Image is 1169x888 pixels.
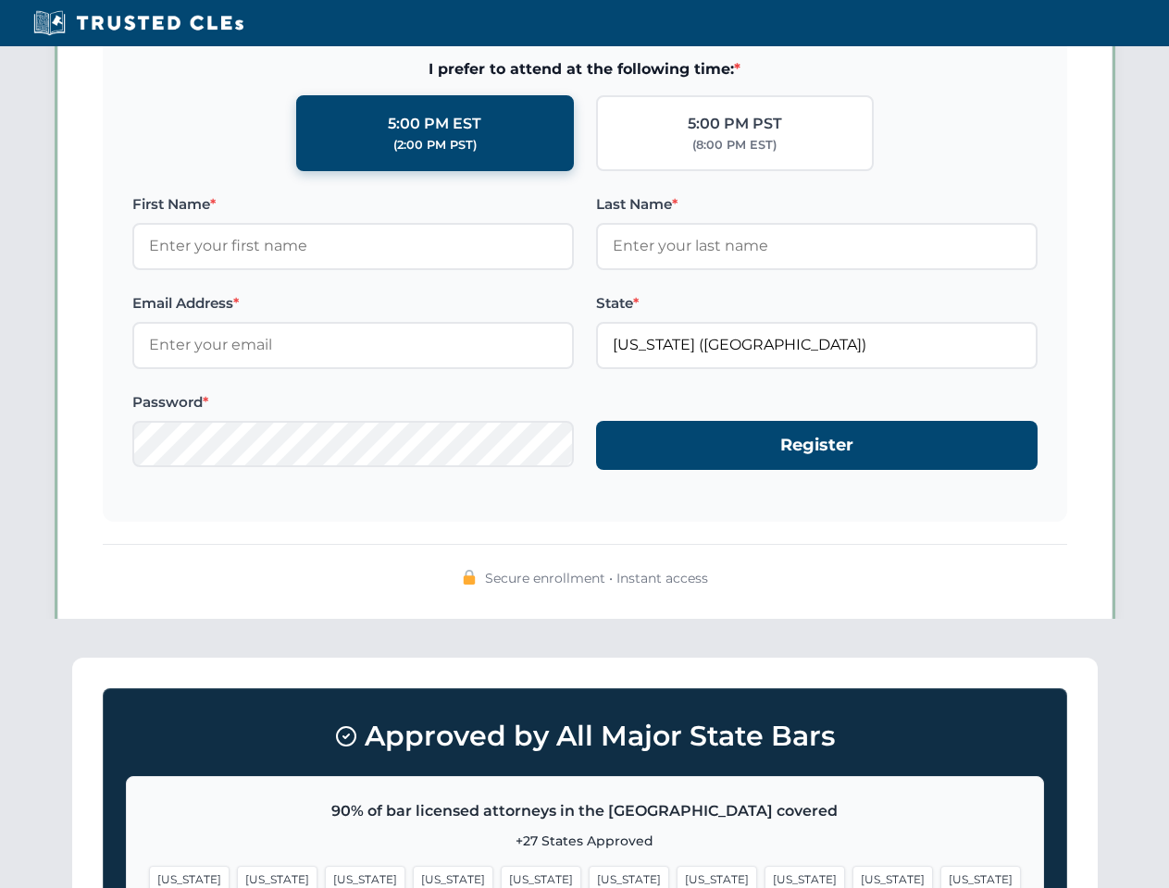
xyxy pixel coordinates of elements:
[126,711,1044,761] h3: Approved by All Major State Bars
[132,391,574,413] label: Password
[596,193,1038,216] label: Last Name
[596,421,1038,470] button: Register
[393,136,477,154] div: (2:00 PM PST)
[388,112,481,136] div: 5:00 PM EST
[596,322,1038,368] input: Florida (FL)
[132,223,574,269] input: Enter your first name
[692,136,777,154] div: (8:00 PM EST)
[132,292,574,314] label: Email Address
[688,112,782,136] div: 5:00 PM PST
[132,193,574,216] label: First Name
[596,292,1038,314] label: State
[132,322,574,368] input: Enter your email
[28,9,249,37] img: Trusted CLEs
[132,57,1038,81] span: I prefer to attend at the following time:
[596,223,1038,269] input: Enter your last name
[485,568,708,588] span: Secure enrollment • Instant access
[462,570,477,585] img: 🔒
[149,831,1021,851] p: +27 States Approved
[149,799,1021,823] p: 90% of bar licensed attorneys in the [GEOGRAPHIC_DATA] covered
